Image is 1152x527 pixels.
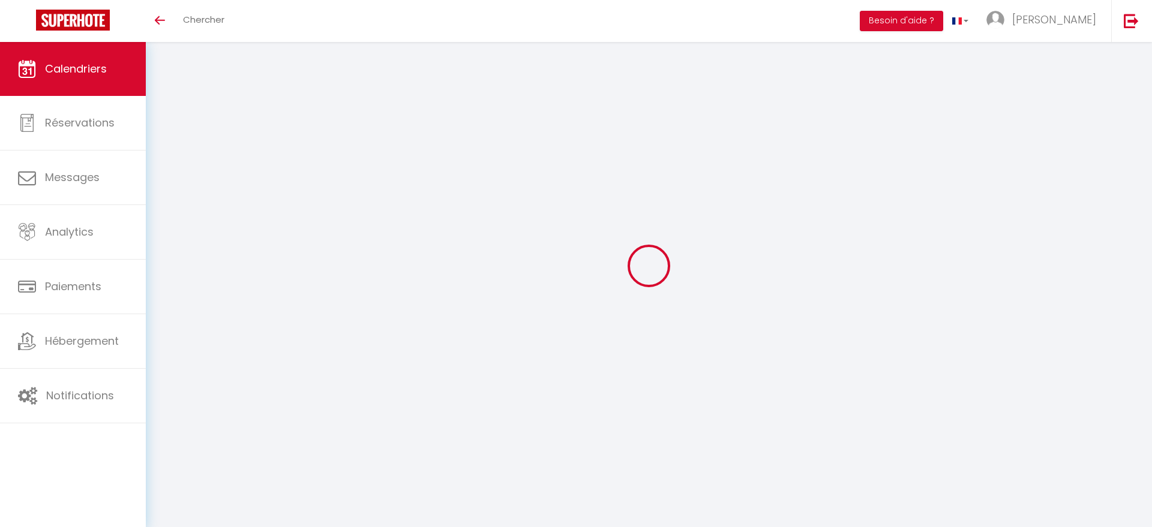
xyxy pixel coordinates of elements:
[45,115,115,130] span: Réservations
[1124,13,1139,28] img: logout
[45,224,94,239] span: Analytics
[860,11,943,31] button: Besoin d'aide ?
[45,333,119,348] span: Hébergement
[45,170,100,185] span: Messages
[183,13,224,26] span: Chercher
[1012,12,1096,27] span: [PERSON_NAME]
[36,10,110,31] img: Super Booking
[986,11,1004,29] img: ...
[45,279,101,294] span: Paiements
[45,61,107,76] span: Calendriers
[46,388,114,403] span: Notifications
